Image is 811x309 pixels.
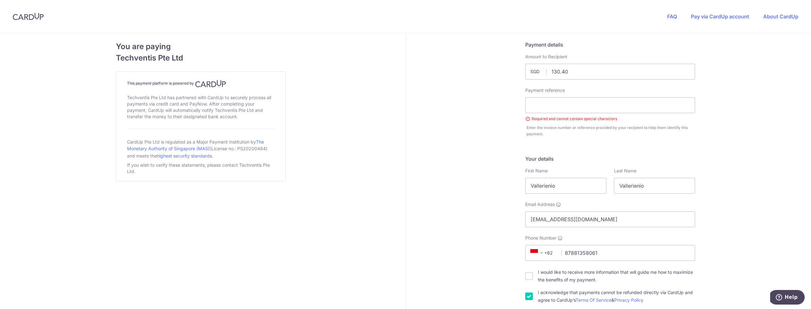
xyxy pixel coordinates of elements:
[525,64,695,80] input: Payment amount
[538,268,695,284] label: I would like to receive more information that will guide me how to maximize the benefits of my pa...
[127,80,275,87] h4: This payment platform is powered by
[530,68,547,75] span: SGD
[127,93,275,121] div: Techventis Pte Ltd has partnered with CardUp to securely process all payments via credit card and...
[525,155,695,163] h5: Your details
[525,41,695,48] h5: Payment details
[614,168,636,174] label: Last Name
[528,249,557,257] span: +62
[525,178,606,194] input: First name
[770,290,805,306] iframe: Opens a widget where you can find more information
[195,80,226,87] img: CardUp
[525,235,556,241] span: Phone Number
[157,153,212,158] a: highest security standards
[116,52,286,64] span: Techventis Pte Ltd
[127,137,275,161] div: CardUp Pte Ltd is regulated as a Major Payment Institution by (License no.: PS20200484) and meets...
[691,13,749,20] a: Pay via CardUp account
[525,168,548,174] label: First Name
[530,249,546,257] span: +62
[614,178,695,194] input: Last name
[13,13,44,20] img: CardUp
[614,297,643,303] a: Privacy Policy
[525,54,567,60] label: Amount to Recipient
[667,13,677,20] a: FAQ
[525,201,555,208] span: Email Address
[763,13,798,20] a: About CardUp
[576,297,611,303] a: Terms Of Service
[525,116,695,122] small: Required and cannot contain special characters
[116,41,286,52] span: You are paying
[538,289,695,304] label: I acknowledge that payments cannot be refunded directly via CardUp and agree to CardUp’s &
[527,125,695,137] div: Enter the invoice number or reference provided by your recipient to help them identify this payment.
[127,161,275,176] div: If you wish to verify these statements, please contact Techventis Pte Ltd.
[525,211,695,227] input: Email address
[525,87,565,93] label: Payment reference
